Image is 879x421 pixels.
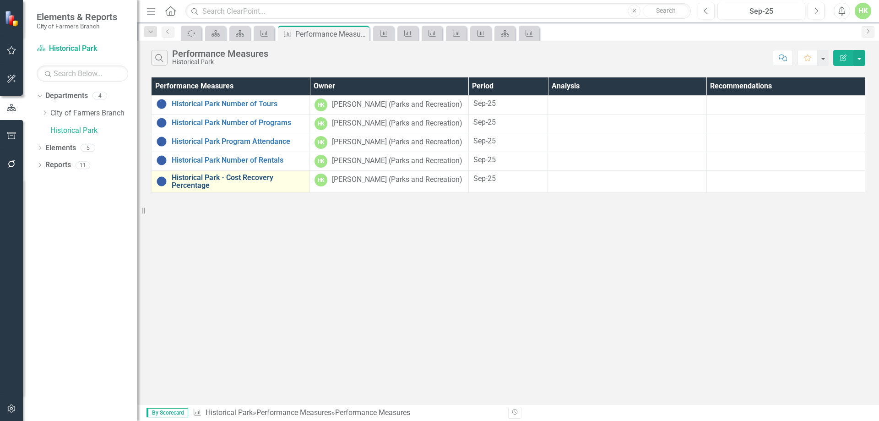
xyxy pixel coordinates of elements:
img: No Information [156,176,167,187]
td: Double-Click to Edit [548,114,706,133]
span: By Scorecard [146,408,188,417]
img: No Information [156,155,167,166]
div: 5 [81,144,95,152]
td: Double-Click to Edit [706,95,865,114]
div: HK [315,174,327,186]
div: 4 [92,92,107,100]
div: Sep-25 [473,98,543,109]
td: Double-Click to Edit [706,114,865,133]
a: Historical Park Number of Tours [172,100,305,108]
div: [PERSON_NAME] (Parks and Recreation) [332,175,462,185]
a: Historical Park Number of Programs [172,119,305,127]
a: Historical Park [37,44,128,54]
button: Sep-25 [717,3,805,19]
div: Sep-25 [473,136,543,147]
div: Sep-25 [721,6,802,17]
a: Reports [45,160,71,170]
div: » » [193,408,501,418]
img: No Information [156,136,167,147]
div: [PERSON_NAME] (Parks and Recreation) [332,118,462,129]
div: HK [315,136,327,149]
div: 11 [76,161,90,169]
td: Double-Click to Edit Right Click for Context Menu [152,133,310,152]
button: HK [855,3,871,19]
small: City of Farmers Branch [37,22,117,30]
div: [PERSON_NAME] (Parks and Recreation) [332,137,462,148]
td: Double-Click to Edit Right Click for Context Menu [152,114,310,133]
td: Double-Click to Edit Right Click for Context Menu [152,170,310,192]
td: Double-Click to Edit [310,95,468,114]
img: No Information [156,117,167,128]
div: Historical Park [172,59,268,66]
button: Search [643,5,689,17]
td: Double-Click to Edit [548,133,706,152]
div: Performance Measures [295,28,367,40]
div: HK [315,98,327,111]
div: HK [315,117,327,130]
td: Double-Click to Edit [706,170,865,192]
img: No Information [156,98,167,109]
div: [PERSON_NAME] (Parks and Recreation) [332,99,462,110]
td: Double-Click to Edit [706,133,865,152]
td: Double-Click to Edit [548,152,706,170]
td: Double-Click to Edit Right Click for Context Menu [152,95,310,114]
div: Performance Measures [335,408,410,417]
td: Double-Click to Edit [706,152,865,170]
div: Sep-25 [473,174,543,184]
td: Double-Click to Edit [310,133,468,152]
div: HK [315,155,327,168]
a: Performance Measures [256,408,331,417]
a: Historical Park [206,408,253,417]
a: Historical Park Number of Rentals [172,156,305,164]
div: [PERSON_NAME] (Parks and Recreation) [332,156,462,166]
div: Sep-25 [473,155,543,165]
span: Search [656,7,676,14]
a: City of Farmers Branch [50,108,137,119]
img: ClearPoint Strategy [4,10,21,27]
td: Double-Click to Edit [310,152,468,170]
td: Double-Click to Edit [548,95,706,114]
a: Historical Park [50,126,137,136]
a: Departments [45,91,88,101]
td: Double-Click to Edit [310,170,468,192]
a: Historical Park - Cost Recovery Percentage [172,174,305,190]
td: Double-Click to Edit [310,114,468,133]
a: Historical Park Program Attendance [172,137,305,146]
div: Performance Measures [172,49,268,59]
div: Sep-25 [473,117,543,128]
input: Search Below... [37,66,128,82]
input: Search ClearPoint... [185,3,691,19]
td: Double-Click to Edit [548,170,706,192]
span: Elements & Reports [37,11,117,22]
td: Double-Click to Edit Right Click for Context Menu [152,152,310,170]
a: Elements [45,143,76,153]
